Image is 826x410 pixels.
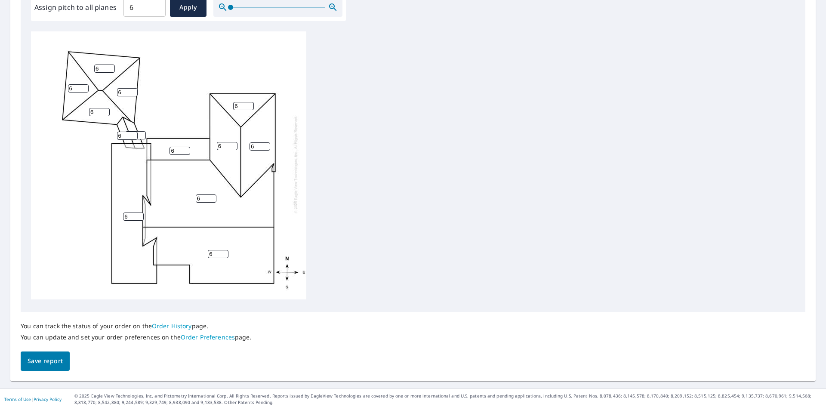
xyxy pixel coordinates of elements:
label: Assign pitch to all planes [34,2,117,12]
p: You can track the status of your order on the page. [21,322,252,330]
p: © 2025 Eagle View Technologies, Inc. and Pictometry International Corp. All Rights Reserved. Repo... [74,393,822,406]
span: Apply [177,2,200,13]
a: Order Preferences [181,333,235,341]
a: Order History [152,322,192,330]
p: You can update and set your order preferences on the page. [21,333,252,341]
button: Save report [21,351,70,371]
a: Terms of Use [4,396,31,402]
p: | [4,397,62,402]
a: Privacy Policy [34,396,62,402]
span: Save report [28,356,63,367]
